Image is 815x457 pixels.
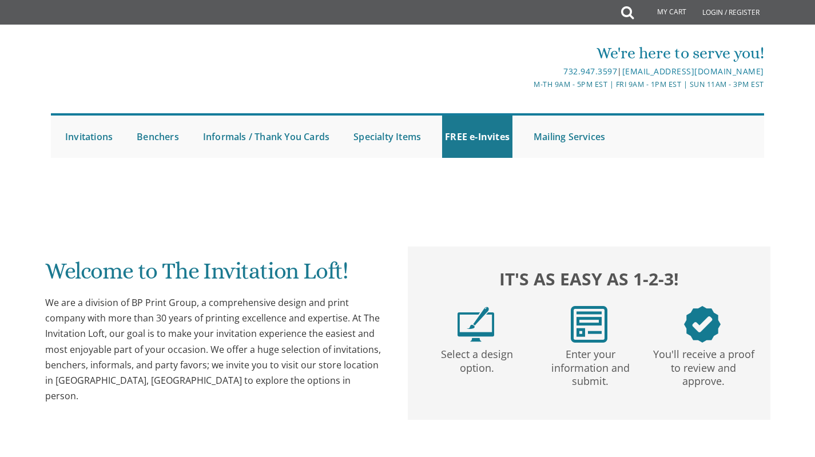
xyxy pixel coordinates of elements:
h1: Welcome to The Invitation Loft! [45,259,385,292]
h2: It's as easy as 1-2-3! [419,266,759,292]
a: Benchers [134,116,182,158]
a: Informals / Thank You Cards [200,116,332,158]
p: Select a design option. [423,343,531,375]
img: step2.png [571,306,607,343]
a: [EMAIL_ADDRESS][DOMAIN_NAME] [622,66,764,77]
p: You'll receive a proof to review and approve. [649,343,758,388]
div: We are a division of BP Print Group, a comprehensive design and print company with more than 30 y... [45,295,385,404]
div: M-Th 9am - 5pm EST | Fri 9am - 1pm EST | Sun 11am - 3pm EST [289,78,764,90]
a: Mailing Services [531,116,608,158]
a: 732.947.3597 [563,66,617,77]
img: step1.png [458,306,494,343]
a: Specialty Items [351,116,424,158]
div: | [289,65,764,78]
p: Enter your information and submit. [536,343,645,388]
a: FREE e-Invites [442,116,512,158]
a: My Cart [633,1,694,24]
div: We're here to serve you! [289,42,764,65]
img: step3.png [684,306,721,343]
a: Invitations [62,116,116,158]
